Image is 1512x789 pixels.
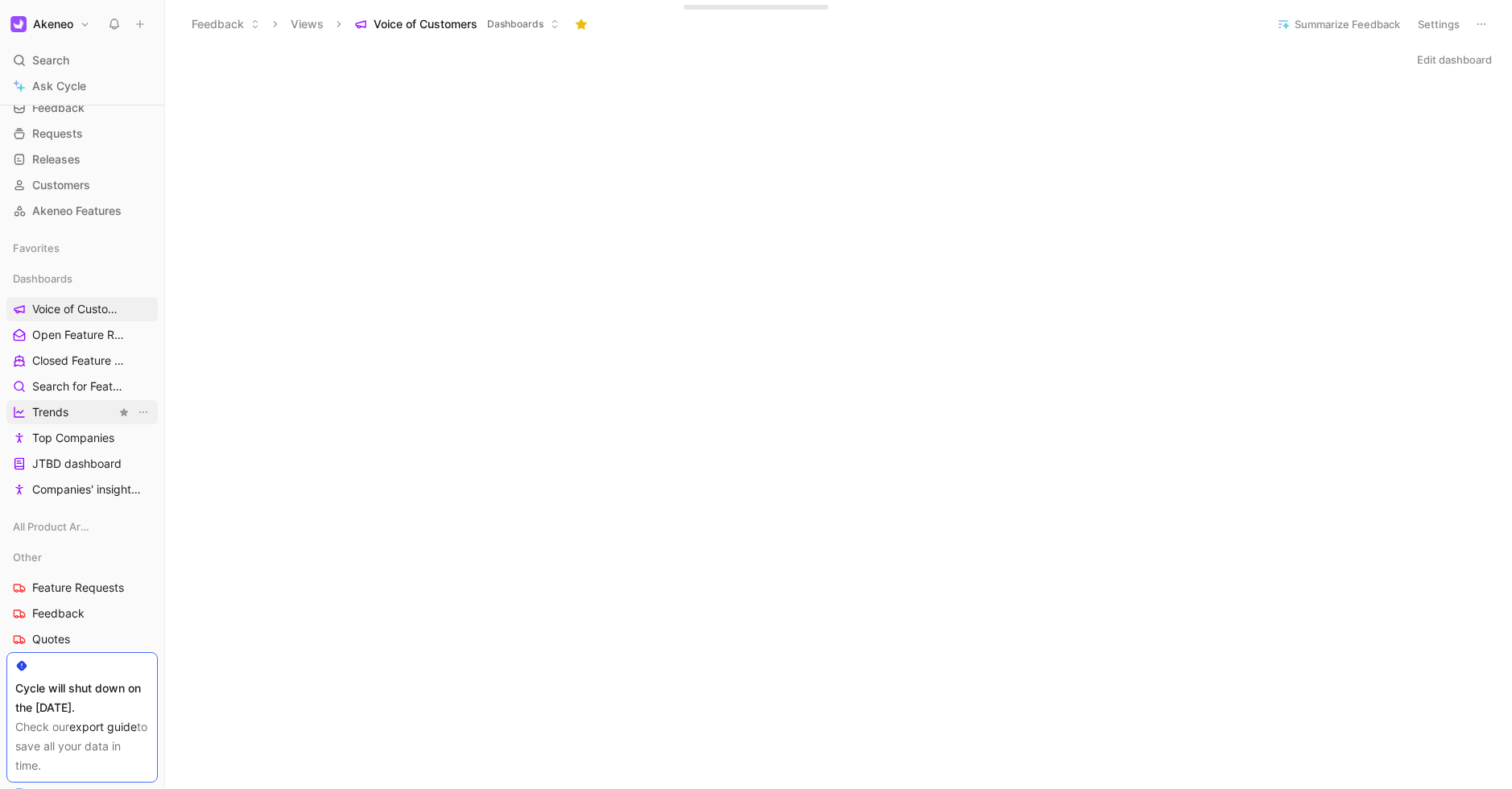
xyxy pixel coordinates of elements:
[6,514,158,539] div: All Product Areas
[32,100,85,116] span: Feedback
[6,266,158,502] div: DashboardsVoice of CustomersOpen Feature RequestsClosed Feature RequestsSearch for Feature Reques...
[6,400,158,424] a: TrendsView actions
[6,147,158,171] a: Releases
[6,374,158,399] a: Search for Feature Requests
[6,48,158,72] div: Search
[6,173,158,197] a: Customers
[1270,13,1407,35] button: Summarize Feedback
[32,378,129,394] span: Search for Feature Requests
[6,426,158,450] a: Top Companies
[6,545,158,569] div: Other
[6,297,158,321] a: Voice of Customers
[32,456,122,472] span: JTBD dashboard
[32,51,69,70] span: Search
[33,17,73,31] h1: Akeneo
[6,576,158,600] a: Feature Requests
[32,151,81,167] span: Releases
[6,74,158,98] a: Ask Cycle
[13,518,93,535] span: All Product Areas
[374,16,477,32] span: Voice of Customers
[6,13,94,35] button: AkeneoAkeneo
[6,627,158,651] a: Quotes
[15,717,149,775] div: Check our to save all your data in time.
[6,514,158,543] div: All Product Areas
[10,16,27,32] img: Akeneo
[6,477,158,502] a: Companies' insights (Test [PERSON_NAME])
[6,199,158,223] a: Akeneo Features
[6,96,158,120] a: Feedback
[6,122,158,146] a: Requests
[6,236,158,260] div: Favorites
[135,404,151,420] button: View actions
[6,601,158,626] a: Feedback
[347,12,567,36] button: Voice of CustomersDashboards
[6,349,158,373] a: Closed Feature Requests
[32,605,85,622] span: Feedback
[32,126,83,142] span: Requests
[32,580,124,596] span: Feature Requests
[6,452,158,476] a: JTBD dashboard
[32,76,86,96] span: Ask Cycle
[13,549,42,565] span: Other
[6,323,158,347] a: Open Feature Requests
[6,266,158,291] div: Dashboards
[32,353,126,369] span: Closed Feature Requests
[487,16,543,32] span: Dashboards
[32,203,122,219] span: Akeneo Features
[13,240,60,256] span: Favorites
[13,271,72,287] span: Dashboards
[1411,13,1467,35] button: Settings
[184,12,267,36] button: Feedback
[32,177,90,193] span: Customers
[283,12,331,36] button: Views
[32,404,68,420] span: Trends
[32,301,121,317] span: Voice of Customers
[32,430,114,446] span: Top Companies
[32,327,125,343] span: Open Feature Requests
[69,720,137,733] a: export guide
[32,631,70,647] span: Quotes
[15,679,149,717] div: Cycle will shut down on the [DATE].
[1410,48,1499,71] button: Edit dashboard
[32,481,143,498] span: Companies' insights (Test [PERSON_NAME])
